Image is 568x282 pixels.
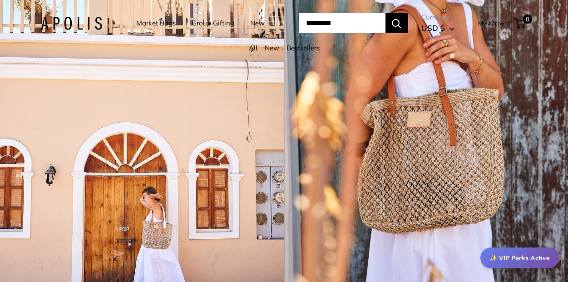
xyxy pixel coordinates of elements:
a: New [250,17,265,30]
button: USD $ [421,21,454,35]
span: 0 [523,15,532,24]
img: Apolis [41,17,102,30]
a: Group Gifting [192,17,234,30]
input: Search... [299,13,385,33]
span: USD $ [421,23,445,33]
a: Bestsellers [286,44,320,52]
span: Currency [421,11,454,24]
a: My Account [478,18,510,29]
a: 0 [514,18,526,29]
a: Market Bags [136,17,176,30]
div: ✨ VIP Perks Active [480,247,559,268]
a: All [249,44,257,52]
a: New [265,44,279,52]
button: Search [385,13,408,33]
